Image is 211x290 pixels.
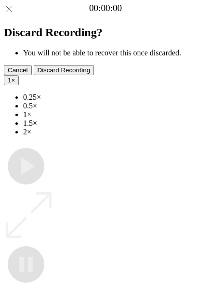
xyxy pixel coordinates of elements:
[89,3,122,13] a: 00:00:00
[4,75,19,85] button: 1×
[34,65,94,75] button: Discard Recording
[8,77,11,84] span: 1
[23,128,207,136] li: 2×
[23,102,207,110] li: 0.5×
[23,110,207,119] li: 1×
[23,119,207,128] li: 1.5×
[23,49,207,57] li: You will not be able to recover this once discarded.
[4,26,207,39] h2: Discard Recording?
[23,93,207,102] li: 0.25×
[4,65,32,75] button: Cancel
